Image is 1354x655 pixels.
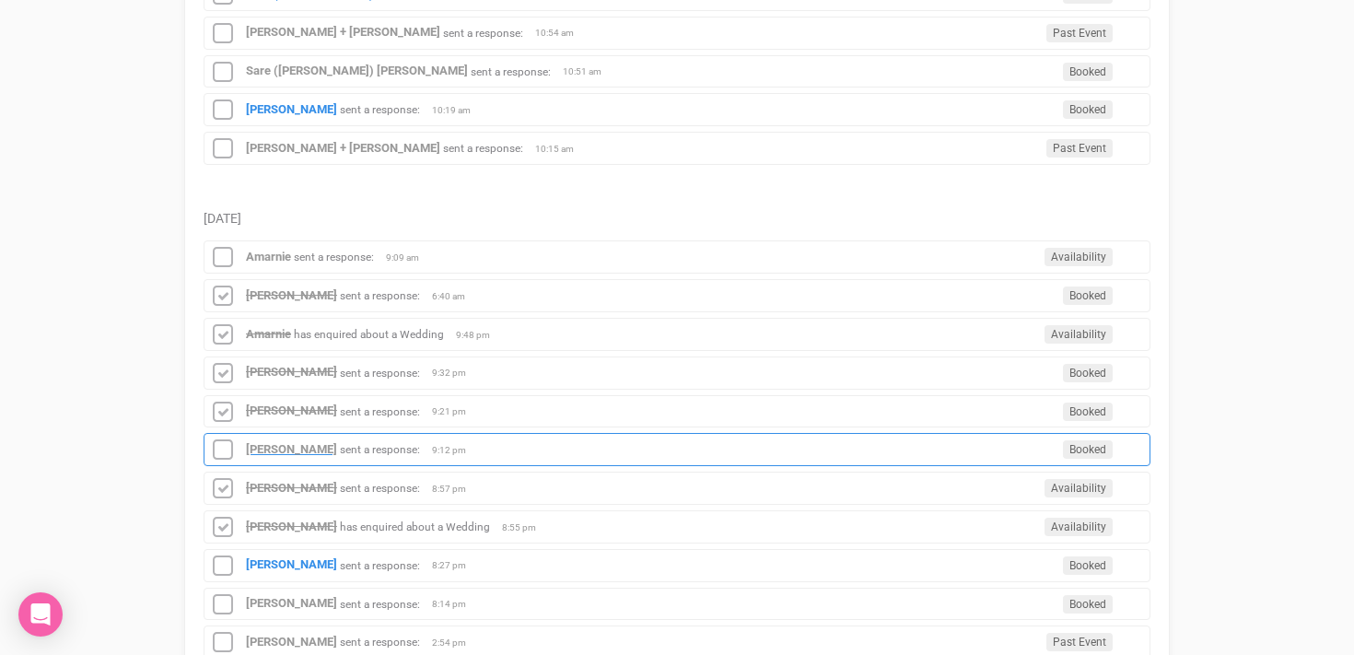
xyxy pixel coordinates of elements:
a: Amarnie [246,250,291,263]
a: [PERSON_NAME] + [PERSON_NAME] [246,141,440,155]
small: sent a response: [340,289,420,302]
small: sent a response: [340,366,420,379]
small: sent a response: [340,404,420,417]
span: Booked [1063,100,1113,119]
span: Past Event [1046,633,1113,651]
span: 10:19 am [432,104,478,117]
span: 8:14 pm [432,598,478,611]
span: Booked [1063,63,1113,81]
a: [PERSON_NAME] [246,596,337,610]
a: Sare ([PERSON_NAME]) [PERSON_NAME] [246,64,468,77]
span: 10:51 am [563,65,609,78]
a: [PERSON_NAME] [246,520,337,533]
span: 9:48 pm [456,329,502,342]
span: 8:27 pm [432,559,478,572]
a: [PERSON_NAME] [246,557,337,571]
span: Booked [1063,364,1113,382]
span: Availability [1045,248,1113,266]
span: 2:54 pm [432,637,478,649]
small: sent a response: [443,26,523,39]
small: sent a response: [340,443,420,456]
span: 9:12 pm [432,444,478,457]
span: 6:40 am [432,290,478,303]
small: sent a response: [340,103,420,116]
a: [PERSON_NAME] [246,365,337,379]
span: Booked [1063,287,1113,305]
small: has enquired about a Wedding [340,520,490,533]
span: 10:54 am [535,27,581,40]
span: 10:15 am [535,143,581,156]
small: sent a response: [294,251,374,263]
span: 9:21 pm [432,405,478,418]
div: Open Intercom Messenger [18,592,63,637]
span: Booked [1063,403,1113,421]
small: sent a response: [340,636,420,649]
span: 8:57 pm [432,483,478,496]
small: sent a response: [443,142,523,155]
h5: [DATE] [204,212,1150,226]
a: Amarnie [246,327,291,341]
a: [PERSON_NAME] [246,635,337,649]
span: Availability [1045,325,1113,344]
small: sent a response: [471,64,551,77]
a: [PERSON_NAME] + [PERSON_NAME] [246,25,440,39]
span: 9:32 pm [432,367,478,380]
a: [PERSON_NAME] [246,288,337,302]
span: 9:09 am [386,251,432,264]
a: [PERSON_NAME] [246,102,337,116]
small: sent a response: [340,597,420,610]
a: [PERSON_NAME] [246,442,337,456]
span: Booked [1063,440,1113,459]
small: sent a response: [340,482,420,495]
span: Past Event [1046,24,1113,42]
a: [PERSON_NAME] [246,481,337,495]
small: sent a response: [340,558,420,571]
a: [PERSON_NAME] [246,404,337,417]
span: 8:55 pm [502,521,548,534]
span: Booked [1063,556,1113,575]
span: Availability [1045,479,1113,497]
span: Availability [1045,518,1113,536]
small: has enquired about a Wedding [294,328,444,341]
span: Booked [1063,595,1113,614]
span: Past Event [1046,139,1113,158]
